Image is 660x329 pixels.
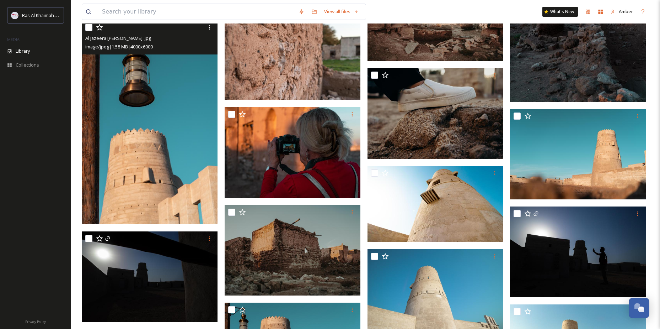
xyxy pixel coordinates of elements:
img: Jazeerah Al Hamra.jpg [82,231,218,322]
span: Library [16,48,30,54]
button: Open Chat [629,298,649,318]
img: Al Jazeera Al Hamra .jpg [367,68,503,159]
img: Jazeerah Al Hamra.jpg [510,207,646,297]
img: Al Jazeera Al Hamra .jpg [225,107,360,198]
span: image/jpeg | 1.58 MB | 4000 x 6000 [85,43,153,50]
img: Al Jazeera Al Hamra .jpg [510,109,646,200]
a: View all files [321,5,362,19]
span: Collections [16,62,39,68]
img: Jazeerah Al Hamra.jpg [367,166,503,242]
img: Al Jazeera Al Hamra .jpg [225,9,360,100]
a: What's New [542,7,578,17]
input: Search your library [98,4,295,20]
span: Ras Al Khaimah Tourism Development Authority [22,12,123,19]
span: Amber [619,8,633,15]
span: MEDIA [7,37,20,42]
img: Logo_RAKTDA_RGB-01.png [11,12,18,19]
img: Al Jazeera Al Hamra .jpg [82,20,218,224]
span: Al Jazeera [PERSON_NAME] .jpg [85,35,151,41]
a: Privacy Policy [25,317,46,325]
a: Amber [607,5,637,19]
span: Privacy Policy [25,319,46,324]
img: Al Jazeera Al Hamra .jpg [225,205,360,296]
